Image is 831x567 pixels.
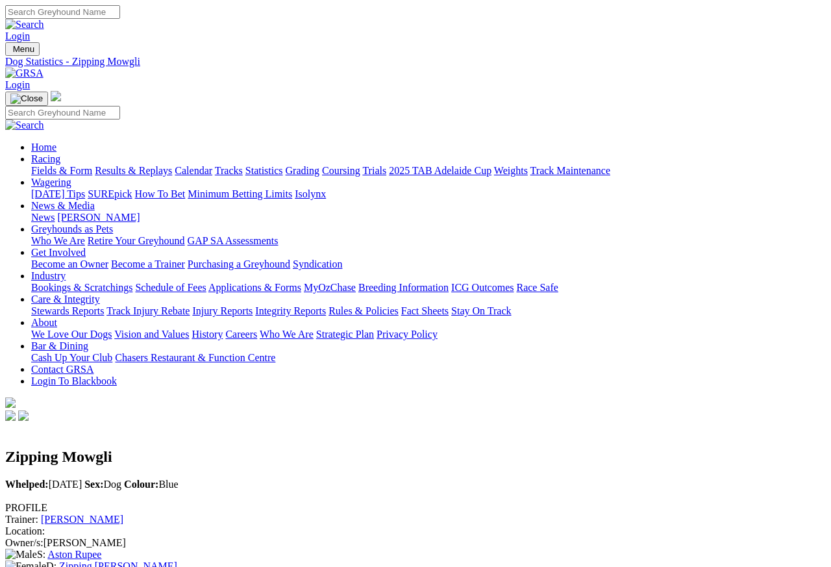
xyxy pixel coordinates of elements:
[5,448,826,466] h2: Zipping Mowgli
[84,479,121,490] span: Dog
[13,44,34,54] span: Menu
[31,282,132,293] a: Bookings & Scratchings
[31,270,66,281] a: Industry
[494,165,528,176] a: Weights
[295,188,326,199] a: Isolynx
[88,188,132,199] a: SUREpick
[5,537,826,549] div: [PERSON_NAME]
[31,329,112,340] a: We Love Our Dogs
[31,258,108,270] a: Become an Owner
[114,329,189,340] a: Vision and Values
[293,258,342,270] a: Syndication
[88,235,185,246] a: Retire Your Greyhound
[31,235,85,246] a: Who We Are
[401,305,449,316] a: Fact Sheets
[31,340,88,351] a: Bar & Dining
[322,165,360,176] a: Coursing
[124,479,179,490] span: Blue
[5,549,37,561] img: Male
[51,91,61,101] img: logo-grsa-white.png
[316,329,374,340] a: Strategic Plan
[5,537,43,548] span: Owner/s:
[5,106,120,120] input: Search
[5,79,30,90] a: Login
[31,247,86,258] a: Get Involved
[95,165,172,176] a: Results & Replays
[188,258,290,270] a: Purchasing a Greyhound
[5,410,16,421] img: facebook.svg
[5,549,45,560] span: S:
[31,329,826,340] div: About
[135,282,206,293] a: Schedule of Fees
[358,282,449,293] a: Breeding Information
[389,165,491,176] a: 2025 TAB Adelaide Cup
[329,305,399,316] a: Rules & Policies
[451,305,511,316] a: Stay On Track
[84,479,103,490] b: Sex:
[47,549,101,560] a: Aston Rupee
[31,375,117,386] a: Login To Blackbook
[5,397,16,408] img: logo-grsa-white.png
[188,235,279,246] a: GAP SA Assessments
[31,212,826,223] div: News & Media
[31,235,826,247] div: Greyhounds as Pets
[215,165,243,176] a: Tracks
[362,165,386,176] a: Trials
[208,282,301,293] a: Applications & Forms
[31,200,95,211] a: News & Media
[5,5,120,19] input: Search
[5,68,43,79] img: GRSA
[31,294,100,305] a: Care & Integrity
[31,364,93,375] a: Contact GRSA
[41,514,123,525] a: [PERSON_NAME]
[31,177,71,188] a: Wagering
[31,352,112,363] a: Cash Up Your Club
[255,305,326,316] a: Integrity Reports
[5,56,826,68] a: Dog Statistics - Zipping Mowgli
[260,329,314,340] a: Who We Are
[31,212,55,223] a: News
[530,165,610,176] a: Track Maintenance
[31,317,57,328] a: About
[5,92,48,106] button: Toggle navigation
[5,502,826,514] div: PROFILE
[31,282,826,294] div: Industry
[31,305,104,316] a: Stewards Reports
[135,188,186,199] a: How To Bet
[106,305,190,316] a: Track Injury Rebate
[5,42,40,56] button: Toggle navigation
[31,142,56,153] a: Home
[5,479,49,490] b: Whelped:
[115,352,275,363] a: Chasers Restaurant & Function Centre
[31,305,826,317] div: Care & Integrity
[225,329,257,340] a: Careers
[192,305,253,316] a: Injury Reports
[5,120,44,131] img: Search
[10,94,43,104] img: Close
[124,479,158,490] b: Colour:
[31,223,113,234] a: Greyhounds as Pets
[57,212,140,223] a: [PERSON_NAME]
[377,329,438,340] a: Privacy Policy
[31,165,92,176] a: Fields & Form
[111,258,185,270] a: Become a Trainer
[5,479,82,490] span: [DATE]
[451,282,514,293] a: ICG Outcomes
[5,514,38,525] span: Trainer:
[31,165,826,177] div: Racing
[245,165,283,176] a: Statistics
[516,282,558,293] a: Race Safe
[31,258,826,270] div: Get Involved
[175,165,212,176] a: Calendar
[5,19,44,31] img: Search
[192,329,223,340] a: History
[31,188,826,200] div: Wagering
[188,188,292,199] a: Minimum Betting Limits
[31,153,60,164] a: Racing
[31,188,85,199] a: [DATE] Tips
[31,352,826,364] div: Bar & Dining
[304,282,356,293] a: MyOzChase
[18,410,29,421] img: twitter.svg
[5,31,30,42] a: Login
